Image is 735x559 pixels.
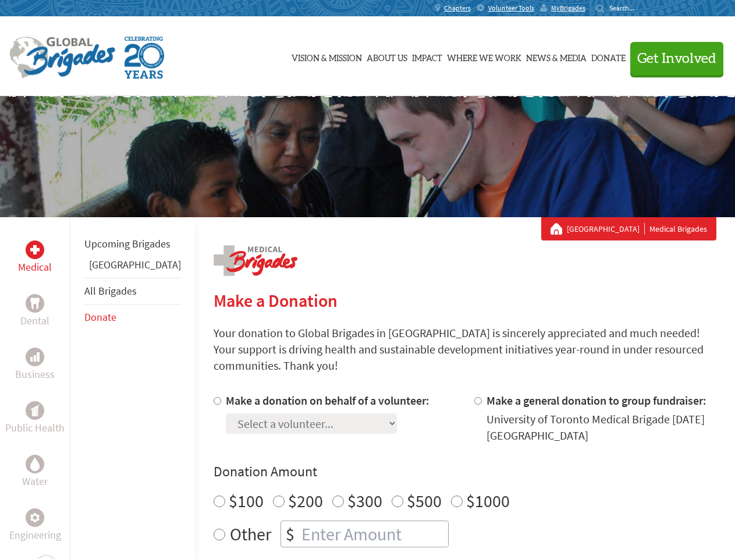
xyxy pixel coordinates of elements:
img: Medical [30,245,40,254]
img: Business [30,352,40,362]
img: Engineering [30,513,40,522]
a: WaterWater [22,455,48,490]
div: Dental [26,294,44,313]
a: MedicalMedical [18,240,52,275]
a: All Brigades [84,284,137,298]
div: University of Toronto Medical Brigade [DATE] [GEOGRAPHIC_DATA] [487,411,716,444]
li: Greece [84,257,181,278]
a: BusinessBusiness [15,348,55,383]
h2: Make a Donation [214,290,716,311]
div: Engineering [26,508,44,527]
a: Impact [412,27,442,86]
input: Search... [609,3,642,12]
a: Upcoming Brigades [84,237,171,250]
a: [GEOGRAPHIC_DATA] [567,223,645,235]
a: DentalDental [20,294,49,329]
label: $300 [347,490,382,512]
span: Volunteer Tools [488,3,534,13]
a: Vision & Mission [292,27,362,86]
span: MyBrigades [551,3,585,13]
a: [GEOGRAPHIC_DATA] [89,258,181,271]
p: Public Health [5,420,65,436]
div: Water [26,455,44,473]
a: Public HealthPublic Health [5,401,65,436]
p: Medical [18,259,52,275]
li: Upcoming Brigades [84,231,181,257]
button: Get Involved [630,42,723,75]
label: $500 [407,490,442,512]
a: EngineeringEngineering [9,508,61,543]
div: $ [281,521,299,547]
a: Where We Work [447,27,521,86]
a: Donate [591,27,626,86]
img: logo-medical.png [214,245,297,276]
div: Medical [26,240,44,259]
img: Global Brigades Logo [9,37,115,79]
div: Medical Brigades [551,223,707,235]
li: Donate [84,305,181,330]
h4: Donation Amount [214,462,716,481]
label: Make a donation on behalf of a volunteer: [226,393,429,408]
p: Engineering [9,527,61,543]
a: About Us [367,27,407,86]
p: Dental [20,313,49,329]
div: Business [26,348,44,366]
img: Dental [30,298,40,309]
label: $1000 [466,490,510,512]
span: Get Involved [637,52,716,66]
p: Your donation to Global Brigades in [GEOGRAPHIC_DATA] is sincerely appreciated and much needed! Y... [214,325,716,374]
label: $100 [229,490,264,512]
input: Enter Amount [299,521,448,547]
span: Chapters [444,3,471,13]
p: Water [22,473,48,490]
a: Donate [84,310,116,324]
img: Public Health [30,405,40,416]
img: Global Brigades Celebrating 20 Years [125,37,164,79]
p: Business [15,366,55,383]
li: All Brigades [84,278,181,305]
label: $200 [288,490,323,512]
label: Make a general donation to group fundraiser: [487,393,706,408]
a: News & Media [526,27,587,86]
img: Water [30,457,40,470]
label: Other [230,521,271,547]
div: Public Health [26,401,44,420]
